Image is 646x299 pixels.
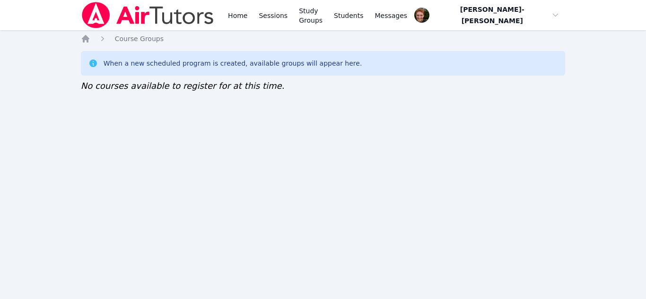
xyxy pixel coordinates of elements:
div: When a new scheduled program is created, available groups will appear here. [104,59,362,68]
a: Course Groups [115,34,164,43]
img: Air Tutors [81,2,215,28]
span: No courses available to register for at this time. [81,81,285,91]
span: Messages [375,11,408,20]
span: Course Groups [115,35,164,43]
nav: Breadcrumb [81,34,566,43]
